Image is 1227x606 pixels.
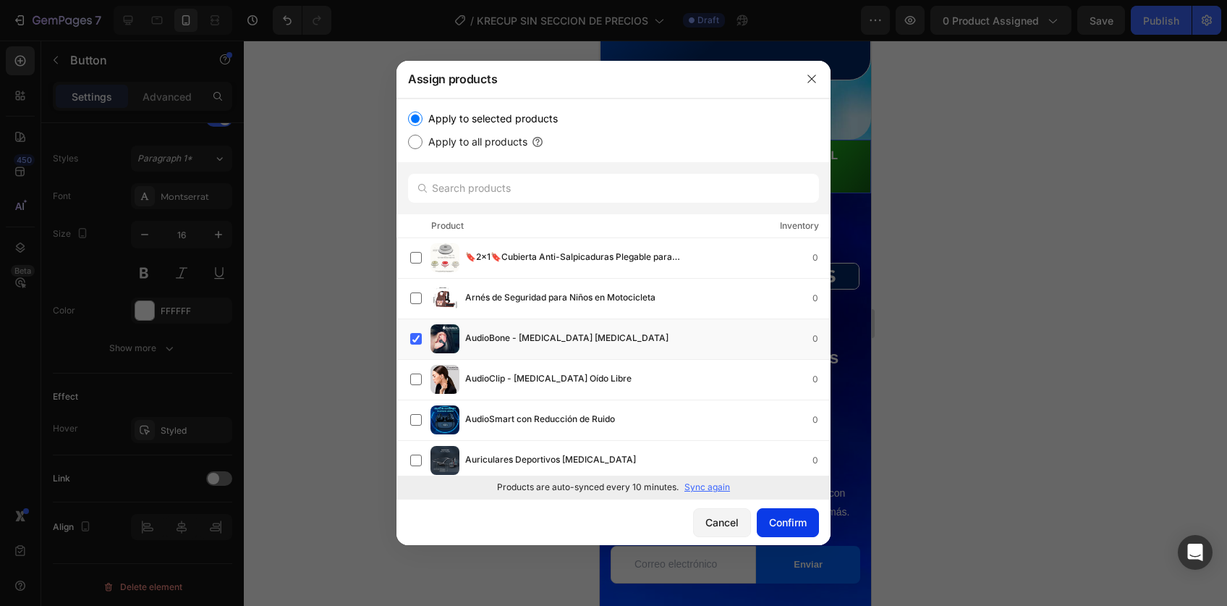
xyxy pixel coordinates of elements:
img: product-img [430,405,459,434]
p: FINALIZA TU COMPRA Y PAGA AL RECIBIR 🚚 [17,105,254,147]
span: AudioBone - [MEDICAL_DATA] [MEDICAL_DATA] [465,331,668,347]
span: 🔖2x1🔖Cubierta Anti-Salpicaduras Plegable para Microondas Súper funcional [465,250,717,266]
label: Apply to selected products [423,110,558,127]
div: 0 [812,332,830,346]
label: Apply to all products [423,133,527,151]
div: Inventory [780,219,819,233]
div: Button [18,79,51,92]
div: Confirm [769,515,807,530]
div: 0 [812,291,830,306]
button: Enviar [156,505,260,543]
div: Enviar [194,517,223,531]
img: product-img [430,324,459,353]
div: Product [431,219,464,233]
input: Search products [408,174,819,203]
input: Correo electrónico [11,505,156,543]
button: Cancel [693,508,751,537]
p: Sync again [684,481,730,494]
span: AudioSmart con Reducción de Ruido [465,412,615,428]
h2: Suscríbete [11,411,260,437]
img: product-img [430,365,459,394]
span: Auriculares Deportivos [MEDICAL_DATA] [465,453,636,468]
img: product-img [430,446,459,475]
div: Assign products [396,60,793,98]
div: Cancel [705,515,739,530]
div: 0 [812,453,830,468]
div: 0 [812,372,830,387]
div: /> [396,98,831,500]
div: 0 [812,251,830,265]
img: product-img [430,243,459,272]
button: Confirm [757,508,819,537]
div: 0 [812,413,830,427]
span: Arnés de Seguridad para Niños en Motocicleta [465,290,655,306]
p: Products are auto-synced every 10 minutes. [497,481,679,494]
div: Open Intercom Messenger [1178,535,1213,570]
h3: Nuestras Redes Sociales [11,304,260,329]
h2: NUESTRAS POLÍTICAS [12,223,259,248]
img: product-img [430,284,459,313]
p: Únete a nuestra comunidad para estar al día con novedades, promociones exclusivas y mucho más. [12,444,259,480]
span: AudioClip - [MEDICAL_DATA] Oído Libre [465,371,632,387]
